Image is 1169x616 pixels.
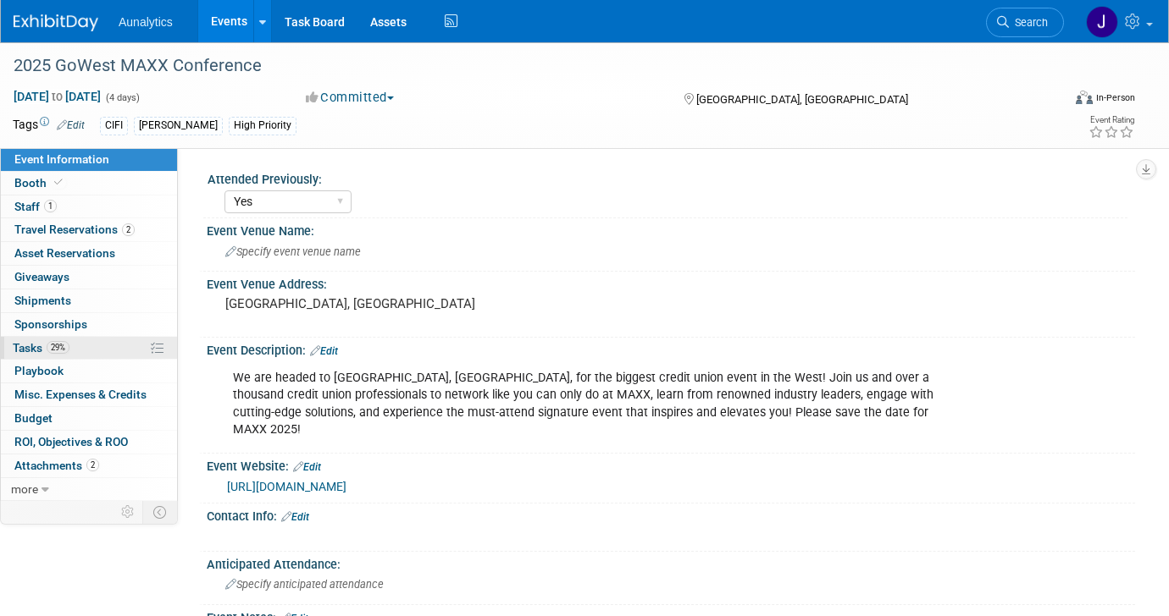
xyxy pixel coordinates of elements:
[1,172,177,195] a: Booth
[49,90,65,103] span: to
[1,289,177,312] a: Shipments
[143,501,178,523] td: Toggle Event Tabs
[14,14,98,31] img: ExhibitDay
[13,341,69,355] span: Tasks
[44,200,57,212] span: 1
[14,246,115,260] span: Asset Reservations
[14,411,53,425] span: Budget
[119,15,173,29] span: Aunalytics
[225,245,361,258] span: Specify event venue name
[14,152,109,166] span: Event Information
[14,317,87,331] span: Sponsorships
[14,270,69,283] span: Giveaways
[13,89,102,104] span: [DATE] [DATE]
[1009,16,1048,29] span: Search
[14,223,135,236] span: Travel Reservations
[1,337,177,360] a: Tasks29%
[57,119,85,131] a: Edit
[281,511,309,523] a: Edit
[293,461,321,473] a: Edit
[227,480,346,493] a: [URL][DOMAIN_NAME]
[1089,116,1134,124] div: Event Rating
[1,313,177,336] a: Sponsorships
[986,8,1064,37] a: Search
[1,478,177,501] a: more
[13,116,85,135] td: Tags
[310,345,338,357] a: Edit
[8,51,1039,81] div: 2025 GoWest MAXX Conference
[969,88,1135,113] div: Event Format
[1,383,177,406] a: Misc. Expenses & Credits
[207,338,1135,360] div: Event Description:
[207,272,1135,293] div: Event Venue Address:
[1,431,177,454] a: ROI, Objectives & ROO
[1,360,177,382] a: Playbook
[54,178,63,187] i: Booth reservation complete
[1086,6,1118,38] img: Julie Grisanti-Cieslak
[1,266,177,289] a: Giveaways
[100,117,128,135] div: CIFI
[225,578,384,591] span: Specify anticipated attendance
[1,148,177,171] a: Event Information
[1,195,177,218] a: Staff1
[134,117,223,135] div: [PERSON_NAME]
[86,459,99,471] span: 2
[1076,91,1093,104] img: Format-Inperson.png
[300,89,401,107] button: Committed
[14,435,128,448] span: ROI, Objectives & ROO
[208,167,1127,188] div: Attended Previously:
[114,501,143,523] td: Personalize Event Tab Strip
[225,296,575,311] pre: [GEOGRAPHIC_DATA], [GEOGRAPHIC_DATA]
[207,218,1135,239] div: Event Venue Name:
[1,407,177,430] a: Budget
[14,364,64,377] span: Playbook
[229,117,296,135] div: High Priority
[14,200,57,213] span: Staff
[14,459,99,472] span: Attachments
[104,92,140,103] span: (4 days)
[1,218,177,241] a: Travel Reservations2
[122,223,135,236] span: 2
[207,503,1135,525] div: Contact Info:
[696,93,908,106] span: [GEOGRAPHIC_DATA], [GEOGRAPHIC_DATA]
[11,482,38,496] span: more
[1095,91,1135,104] div: In-Person
[1,242,177,265] a: Asset Reservations
[221,361,955,446] div: We are headed to [GEOGRAPHIC_DATA], [GEOGRAPHIC_DATA], for the biggest credit union event in the ...
[14,388,147,401] span: Misc. Expenses & Credits
[207,454,1135,476] div: Event Website:
[47,341,69,354] span: 29%
[14,176,66,190] span: Booth
[1,454,177,477] a: Attachments2
[14,294,71,307] span: Shipments
[207,552,1135,573] div: Anticipated Attendance:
